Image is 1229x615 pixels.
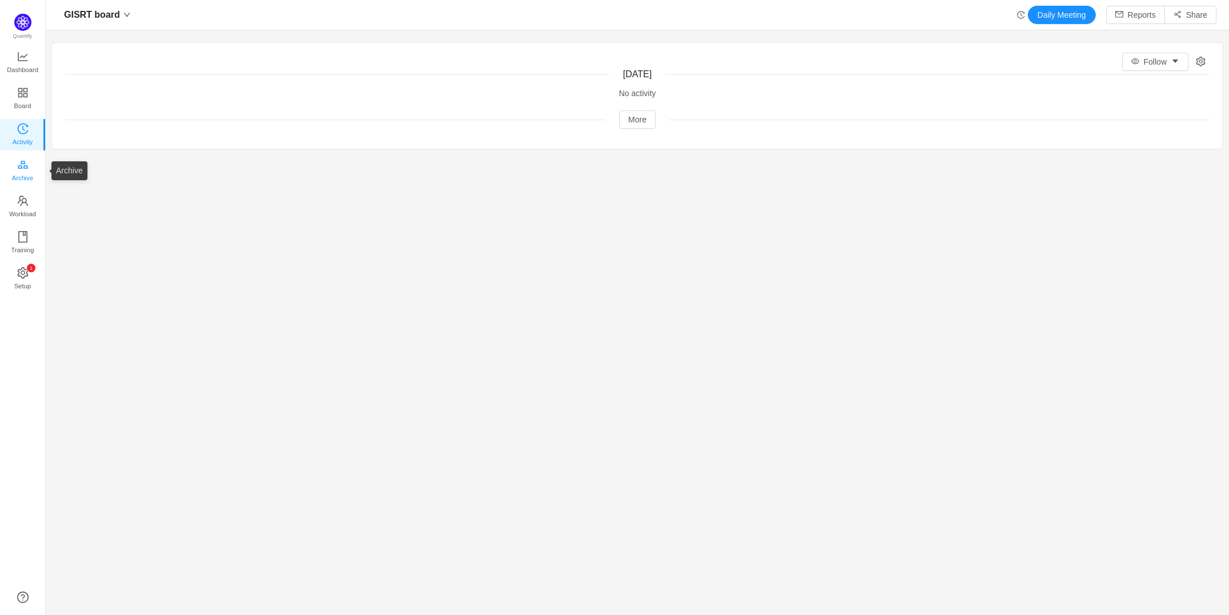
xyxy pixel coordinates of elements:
[17,196,29,219] a: Workload
[17,231,29,243] i: icon: book
[13,130,33,153] span: Activity
[17,195,29,207] i: icon: team
[13,33,33,39] span: Quantify
[29,264,32,272] p: 1
[64,6,120,24] span: GISRT board
[7,58,38,81] span: Dashboard
[123,11,130,18] i: icon: down
[1164,6,1216,24] button: icon: share-altShare
[17,51,29,62] i: icon: line-chart
[17,159,29,170] i: icon: gold
[17,51,29,74] a: Dashboard
[1028,6,1096,24] button: Daily Meeting
[17,88,29,110] a: Board
[17,87,29,98] i: icon: appstore
[17,232,29,255] a: Training
[1017,11,1025,19] i: icon: history
[623,69,652,79] span: [DATE]
[14,14,31,31] img: Quantify
[17,592,29,603] a: icon: question-circle
[17,268,29,291] a: icon: settingSetup
[66,88,1209,100] div: No activity
[12,166,33,189] span: Archive
[17,160,29,182] a: Archive
[1196,57,1206,66] i: icon: setting
[619,110,656,129] button: More
[9,203,36,225] span: Workload
[17,267,29,279] i: icon: setting
[14,94,31,117] span: Board
[17,123,29,134] i: icon: history
[1122,53,1188,71] button: icon: eyeFollowicon: caret-down
[1106,6,1165,24] button: icon: mailReports
[14,275,31,297] span: Setup
[11,239,34,261] span: Training
[17,124,29,146] a: Activity
[27,264,35,272] sup: 1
